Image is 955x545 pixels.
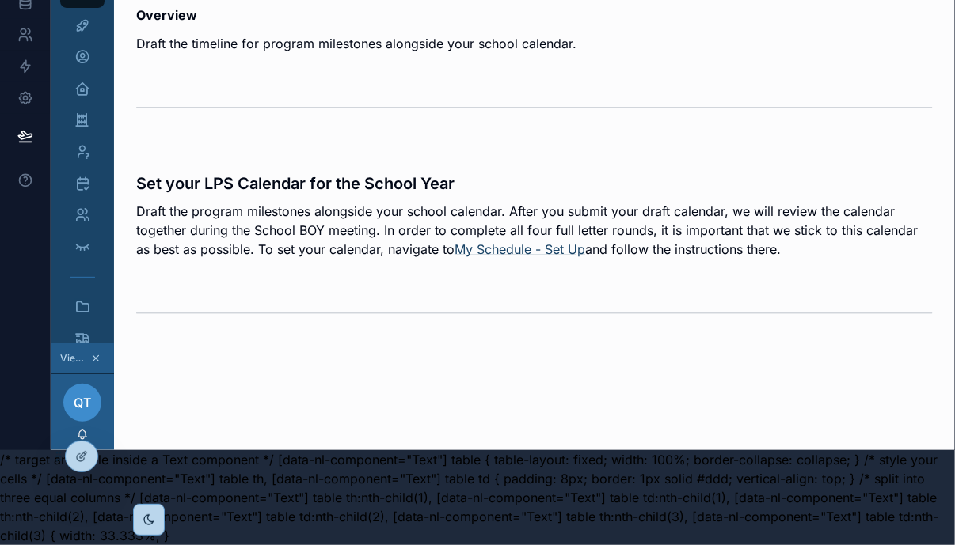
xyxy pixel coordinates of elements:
[455,241,585,257] a: My Schedule - Set Up
[74,393,91,412] span: QT
[136,172,933,195] h3: Set your LPS Calendar for the School Year
[60,352,87,365] span: Viewing as Quenya
[136,34,933,53] p: Draft the timeline for program milestones alongside your school calendar.
[136,202,933,259] p: Draft the program milestones alongside your school calendar. After you submit your draft calendar...
[136,7,197,23] strong: Overview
